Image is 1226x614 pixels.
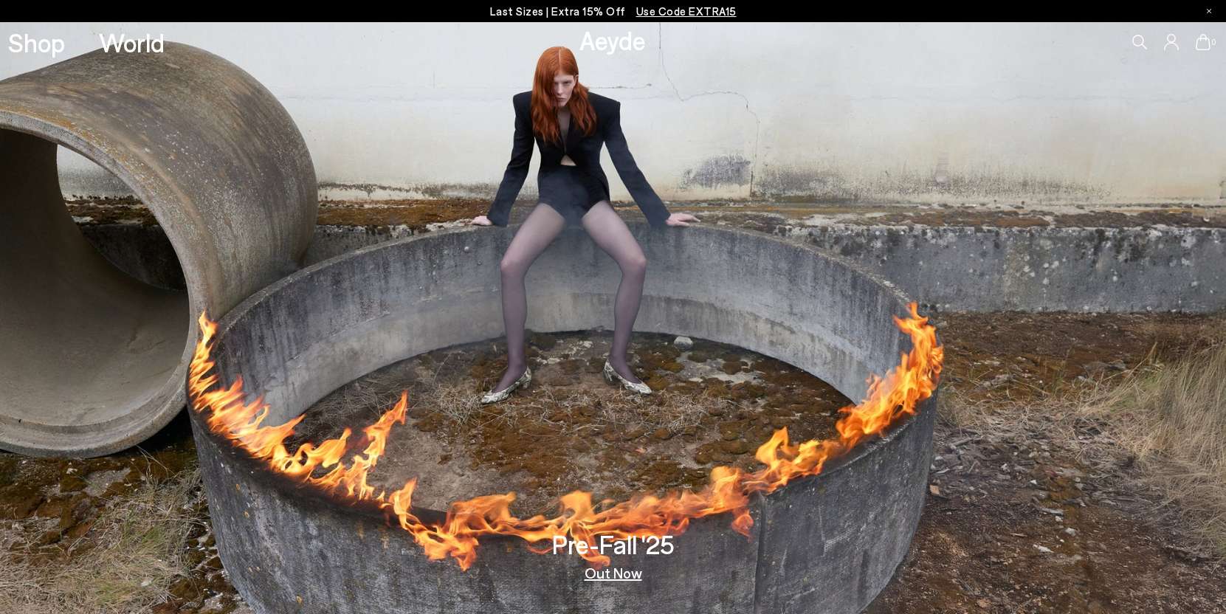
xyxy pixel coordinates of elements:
p: Last Sizes | Extra 15% Off [490,2,737,21]
span: Navigate to /collections/ss25-final-sizes [636,4,737,18]
a: Aeyde [579,24,646,55]
a: World [99,30,165,55]
h3: Pre-Fall '25 [552,531,675,557]
a: 0 [1196,34,1210,50]
a: Shop [8,30,65,55]
span: 0 [1210,38,1218,46]
a: Out Now [585,565,642,580]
